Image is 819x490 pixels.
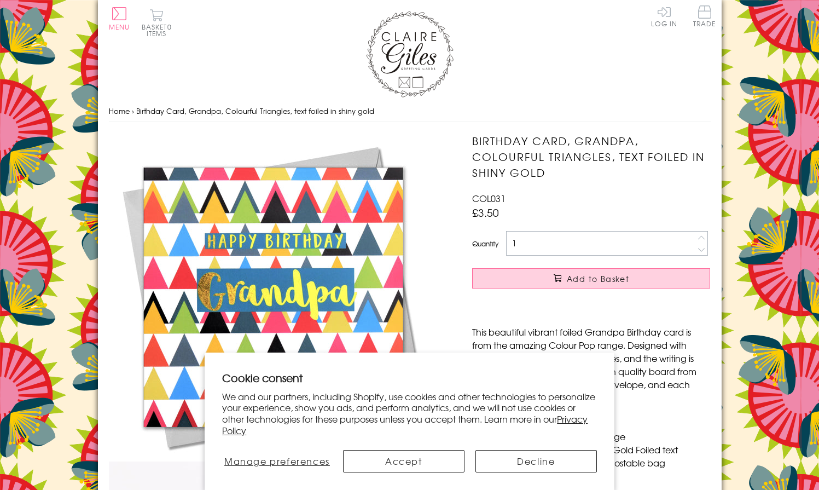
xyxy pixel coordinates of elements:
[109,100,711,123] nav: breadcrumbs
[224,454,330,468] span: Manage preferences
[651,5,677,27] a: Log In
[222,370,597,385] h2: Cookie consent
[472,133,710,180] h1: Birthday Card, Grandpa, Colourful Triangles, text foiled in shiny gold
[567,273,629,284] span: Add to Basket
[343,450,464,472] button: Accept
[222,450,332,472] button: Manage preferences
[472,268,710,289] button: Add to Basket
[472,325,710,404] p: This beautiful vibrant foiled Grandpa Birthday card is from the amazing Colour Pop range. Designe...
[366,11,454,97] img: Claire Giles Greetings Cards
[142,9,172,37] button: Basket0 items
[109,133,437,462] img: Birthday Card, Grandpa, Colourful Triangles, text foiled in shiny gold
[109,7,130,30] button: Menu
[472,205,499,220] span: £3.50
[693,5,716,29] a: Trade
[132,106,134,116] span: ›
[222,391,597,436] p: We and our partners, including Shopify, use cookies and other technologies to personalize your ex...
[693,5,716,27] span: Trade
[109,22,130,32] span: Menu
[472,239,498,249] label: Quantity
[109,106,130,116] a: Home
[147,22,172,38] span: 0 items
[136,106,374,116] span: Birthday Card, Grandpa, Colourful Triangles, text foiled in shiny gold
[222,412,588,437] a: Privacy Policy
[475,450,597,472] button: Decline
[472,192,506,205] span: COL031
